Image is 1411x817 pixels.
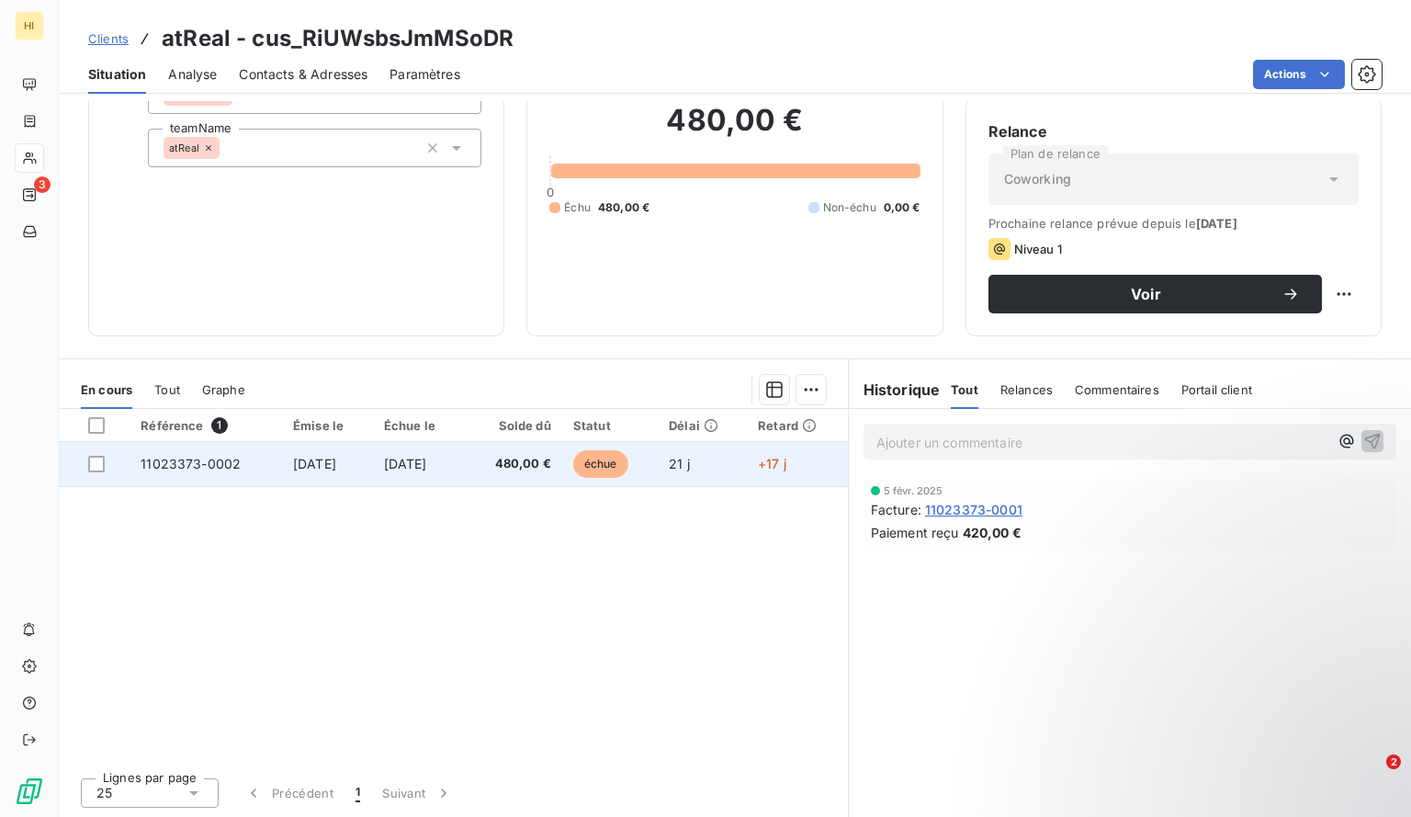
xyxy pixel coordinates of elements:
div: Émise le [293,418,362,433]
span: 1 [211,417,228,434]
span: Paiement reçu [871,523,959,542]
h6: Historique [849,379,941,401]
span: Tout [154,382,180,397]
input: Ajouter une valeur [220,140,234,156]
span: 5 févr. 2025 [884,485,943,496]
span: Tout [951,382,978,397]
div: HI [15,11,44,40]
h6: Relance [988,120,1359,142]
img: Logo LeanPay [15,777,44,806]
span: Graphe [202,382,245,397]
span: 1 [356,784,360,802]
button: 1 [344,774,371,812]
span: 2 [1386,755,1401,769]
span: 21 j [669,456,690,471]
div: Délai [669,418,736,433]
span: 25 [96,784,112,802]
span: [DATE] [1196,216,1237,231]
button: Voir [988,275,1322,313]
button: Suivant [371,774,464,812]
span: 0 [547,185,554,199]
span: Prochaine relance prévue depuis le [988,216,1359,231]
a: Clients [88,29,129,48]
span: Situation [88,65,146,84]
span: atReal [169,142,199,153]
span: 420,00 € [963,523,1022,542]
span: Portail client [1181,382,1252,397]
span: 11023373-0002 [141,456,241,471]
span: Non-échu [823,199,876,216]
span: 0,00 € [884,199,920,216]
div: Solde dû [476,418,551,433]
button: Précédent [233,774,344,812]
span: [DATE] [384,456,427,471]
button: Actions [1253,60,1345,89]
div: Référence [141,417,271,434]
span: Commentaires [1075,382,1159,397]
span: 3 [34,176,51,193]
span: Relances [1000,382,1053,397]
span: En cours [81,382,132,397]
h3: atReal - cus_RiUWsbsJmMSoDR [162,22,514,55]
div: Statut [573,418,647,433]
span: Échu [564,199,591,216]
div: Échue le [384,418,454,433]
span: 480,00 € [598,199,649,216]
span: Contacts & Adresses [239,65,367,84]
span: 480,00 € [476,455,551,473]
span: Analyse [168,65,217,84]
span: Facture : [871,500,921,519]
span: échue [573,450,628,478]
span: Coworking [1004,170,1071,188]
div: Retard [758,418,837,433]
span: Voir [1010,287,1281,301]
h2: 480,00 € [549,102,920,157]
iframe: Intercom notifications message [1044,639,1411,767]
iframe: Intercom live chat [1349,755,1393,799]
span: [DATE] [293,456,336,471]
span: +17 j [758,456,786,471]
span: 11023373-0001 [925,500,1022,519]
span: Niveau 1 [1014,242,1062,256]
span: Paramètres [389,65,460,84]
span: Clients [88,31,129,46]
